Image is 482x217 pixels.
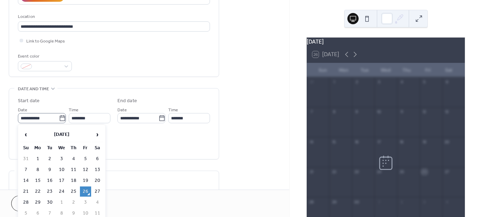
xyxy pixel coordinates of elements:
th: Sa [92,143,103,153]
div: [DATE] [307,38,465,46]
div: Thu [396,63,417,77]
div: 1 [376,199,382,204]
div: 21 [309,169,314,175]
td: 3 [56,154,67,164]
div: 8 [331,109,337,114]
td: 21 [20,186,32,197]
div: 16 [354,139,359,144]
button: Cancel [11,196,54,211]
th: We [56,143,67,153]
div: 18 [399,139,405,144]
div: 3 [422,199,427,204]
td: 28 [20,197,32,208]
div: 12 [422,109,427,114]
div: 4 [399,79,405,85]
div: Mon [333,63,354,77]
span: ‹ [21,127,31,142]
div: 2 [399,199,405,204]
th: [DATE] [32,127,91,142]
div: 2 [354,79,359,85]
td: 26 [80,186,91,197]
td: 25 [68,186,79,197]
td: 2 [44,154,55,164]
div: Tue [354,63,375,77]
div: 31 [309,79,314,85]
th: Fr [80,143,91,153]
td: 19 [80,176,91,186]
td: 4 [68,154,79,164]
td: 8 [32,165,43,175]
td: 14 [20,176,32,186]
span: Time [168,106,178,114]
div: Fri [417,63,438,77]
th: Su [20,143,32,153]
td: 24 [56,186,67,197]
div: 30 [354,199,359,204]
div: 1 [331,79,337,85]
td: 16 [44,176,55,186]
th: Th [68,143,79,153]
div: 14 [309,139,314,144]
th: Tu [44,143,55,153]
td: 18 [68,176,79,186]
td: 20 [92,176,103,186]
td: 2 [68,197,79,208]
div: 9 [354,109,359,114]
td: 27 [92,186,103,197]
td: 1 [32,154,43,164]
td: 31 [20,154,32,164]
td: 4 [92,197,103,208]
div: 27 [444,169,450,175]
span: Time [69,106,79,114]
td: 3 [80,197,91,208]
div: Sun [312,63,333,77]
div: 22 [331,169,337,175]
div: Wed [375,63,396,77]
td: 15 [32,176,43,186]
div: 23 [354,169,359,175]
td: 10 [56,165,67,175]
span: Date and time [18,85,49,93]
div: 19 [422,139,427,144]
td: 30 [44,197,55,208]
td: 23 [44,186,55,197]
td: 12 [80,165,91,175]
div: 10 [376,109,382,114]
td: 6 [92,154,103,164]
td: 29 [32,197,43,208]
span: Date [117,106,127,114]
td: 7 [20,165,32,175]
div: 28 [309,199,314,204]
div: 17 [376,139,382,144]
div: 4 [444,199,450,204]
div: 7 [309,109,314,114]
div: Sat [438,63,459,77]
div: Event color [18,53,70,60]
div: 3 [376,79,382,85]
span: Link to Google Maps [26,38,65,45]
td: 1 [56,197,67,208]
div: 11 [399,109,405,114]
div: 25 [399,169,405,175]
span: Date [18,106,27,114]
div: 24 [376,169,382,175]
th: Mo [32,143,43,153]
div: Location [18,13,209,20]
div: 5 [422,79,427,85]
td: 13 [92,165,103,175]
div: 29 [331,199,337,204]
div: End date [117,97,137,105]
div: 13 [444,109,450,114]
span: › [92,127,103,142]
div: 26 [422,169,427,175]
td: 5 [80,154,91,164]
td: 9 [44,165,55,175]
td: 17 [56,176,67,186]
td: 11 [68,165,79,175]
td: 22 [32,186,43,197]
div: Start date [18,97,40,105]
div: 20 [444,139,450,144]
div: 6 [444,79,450,85]
div: 15 [331,139,337,144]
